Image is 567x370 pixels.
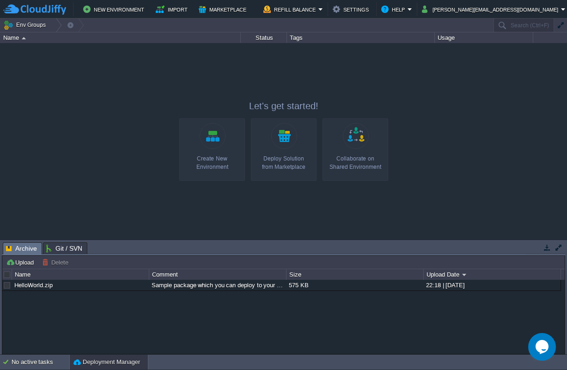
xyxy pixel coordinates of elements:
[1,32,240,43] div: Name
[6,243,37,254] span: Archive
[73,358,140,367] button: Deployment Manager
[156,4,190,15] button: Import
[179,99,388,112] p: Let's get started!
[3,4,66,15] img: CloudJiffy
[179,118,245,181] a: Create New Environment
[424,280,560,290] div: 22:18 | [DATE]
[6,258,37,266] button: Upload
[528,333,558,361] iframe: chat widget
[46,243,82,254] span: Git / SVN
[422,4,561,15] button: [PERSON_NAME][EMAIL_ADDRESS][DOMAIN_NAME]
[325,154,385,171] div: Collaborate on Shared Environment
[287,269,423,280] div: Size
[287,32,434,43] div: Tags
[435,32,533,43] div: Usage
[199,4,249,15] button: Marketplace
[323,118,388,181] a: Collaborate onShared Environment
[333,4,372,15] button: Settings
[424,269,561,280] div: Upload Date
[12,355,69,370] div: No active tasks
[150,269,286,280] div: Comment
[12,269,149,280] div: Name
[83,4,147,15] button: New Environment
[241,32,287,43] div: Status
[287,280,423,290] div: 575 KB
[263,4,318,15] button: Refill Balance
[14,282,53,289] a: HelloWorld.zip
[3,18,49,31] button: Env Groups
[149,280,286,290] div: Sample package which you can deploy to your environment. Feel free to delete and upload a package...
[254,154,314,171] div: Deploy Solution from Marketplace
[381,4,408,15] button: Help
[182,154,242,171] div: Create New Environment
[251,118,317,181] a: Deploy Solutionfrom Marketplace
[22,37,26,39] img: AMDAwAAAACH5BAEAAAAALAAAAAABAAEAAAICRAEAOw==
[42,258,71,266] button: Delete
